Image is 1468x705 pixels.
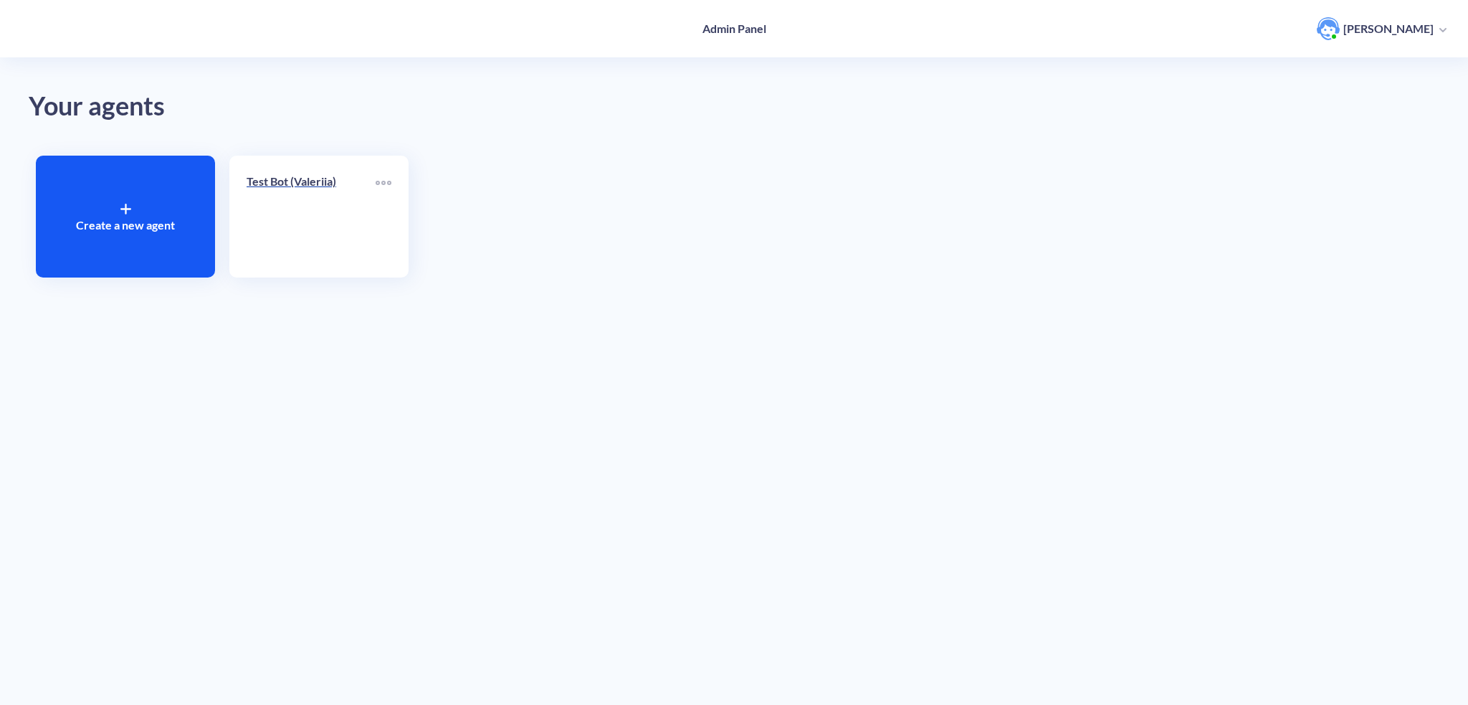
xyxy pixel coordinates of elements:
[29,86,1439,127] div: Your agents
[1310,16,1454,42] button: user photo[PERSON_NAME]
[1317,17,1340,40] img: user photo
[247,173,376,260] a: Test Bot (Valeriia)
[1343,21,1434,37] p: [PERSON_NAME]
[76,217,175,234] p: Create a new agent
[702,22,766,35] h4: Admin Panel
[247,173,376,190] p: Test Bot (Valeriia)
